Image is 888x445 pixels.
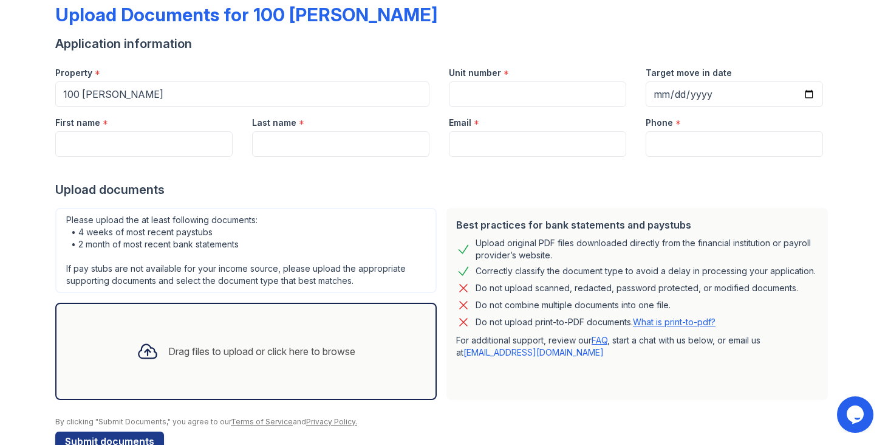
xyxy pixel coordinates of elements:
[476,281,798,295] div: Do not upload scanned, redacted, password protected, or modified documents.
[252,117,296,129] label: Last name
[55,417,833,427] div: By clicking "Submit Documents," you agree to our and
[55,4,437,26] div: Upload Documents for 100 [PERSON_NAME]
[55,208,437,293] div: Please upload the at least following documents: • 4 weeks of most recent paystubs • 2 month of mo...
[646,117,673,129] label: Phone
[306,417,357,426] a: Privacy Policy.
[449,117,471,129] label: Email
[168,344,355,359] div: Drag files to upload or click here to browse
[646,67,732,79] label: Target move in date
[55,35,833,52] div: Application information
[837,396,876,433] iframe: chat widget
[633,317,716,327] a: What is print-to-pdf?
[476,237,818,261] div: Upload original PDF files downloaded directly from the financial institution or payroll provider’...
[456,334,818,359] p: For additional support, review our , start a chat with us below, or email us at
[449,67,501,79] label: Unit number
[476,264,816,278] div: Correctly classify the document type to avoid a delay in processing your application.
[55,67,92,79] label: Property
[476,316,716,328] p: Do not upload print-to-PDF documents.
[456,218,818,232] div: Best practices for bank statements and paystubs
[463,347,604,357] a: [EMAIL_ADDRESS][DOMAIN_NAME]
[592,335,607,345] a: FAQ
[55,117,100,129] label: First name
[231,417,293,426] a: Terms of Service
[476,298,671,312] div: Do not combine multiple documents into one file.
[55,181,833,198] div: Upload documents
